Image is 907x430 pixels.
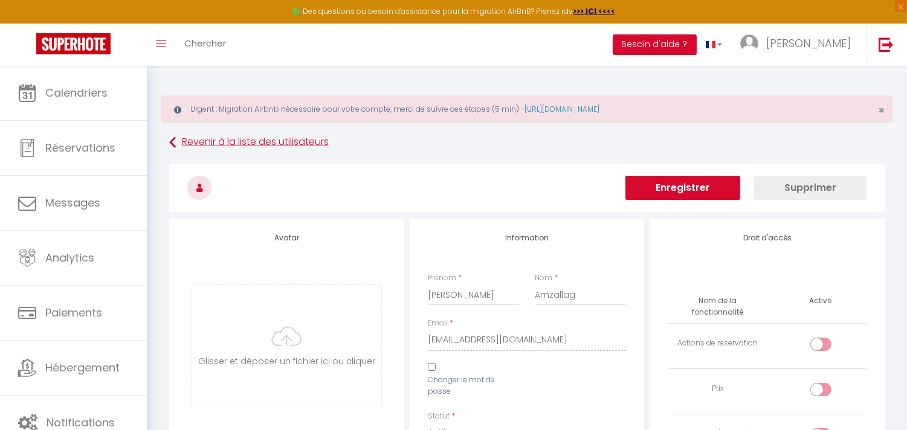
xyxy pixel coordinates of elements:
button: Close [878,105,885,116]
a: Revenir à la liste des utilisateurs [169,132,885,153]
button: Enregistrer [625,176,740,200]
label: Changer le mot de passe [428,374,519,397]
img: logout [879,37,894,52]
img: ... [740,34,758,53]
div: Urgent : Migration Airbnb nécessaire pour votre compte, merci de suivre ces étapes (5 min) - [161,95,892,123]
div: Actions de réservation [673,338,763,349]
a: ... [PERSON_NAME] [731,24,866,66]
span: Réservations [45,140,115,155]
span: Calendriers [45,85,108,100]
span: Paiements [45,305,102,320]
button: Besoin d'aide ? [613,34,697,55]
label: Statut [428,411,450,422]
th: Nom de la fonctionnalité [668,290,767,323]
label: Nom [535,272,552,284]
img: Super Booking [36,33,111,54]
a: [URL][DOMAIN_NAME] [525,104,599,114]
h4: Avatar [187,234,386,242]
span: Notifications [47,415,115,430]
span: Hébergement [45,360,120,375]
span: Chercher [184,37,226,50]
label: Email [428,318,448,329]
th: Activé [804,290,836,312]
span: Messages [45,195,100,210]
label: Prénom [428,272,456,284]
h4: Droit d'accès [668,234,867,242]
span: Analytics [45,250,94,265]
a: >>> ICI <<<< [573,6,615,16]
button: Supprimer [754,176,867,200]
div: Prix [673,383,763,394]
a: Chercher [175,24,235,66]
h4: Information [428,234,626,242]
span: × [878,103,885,118]
span: [PERSON_NAME] [766,36,851,51]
